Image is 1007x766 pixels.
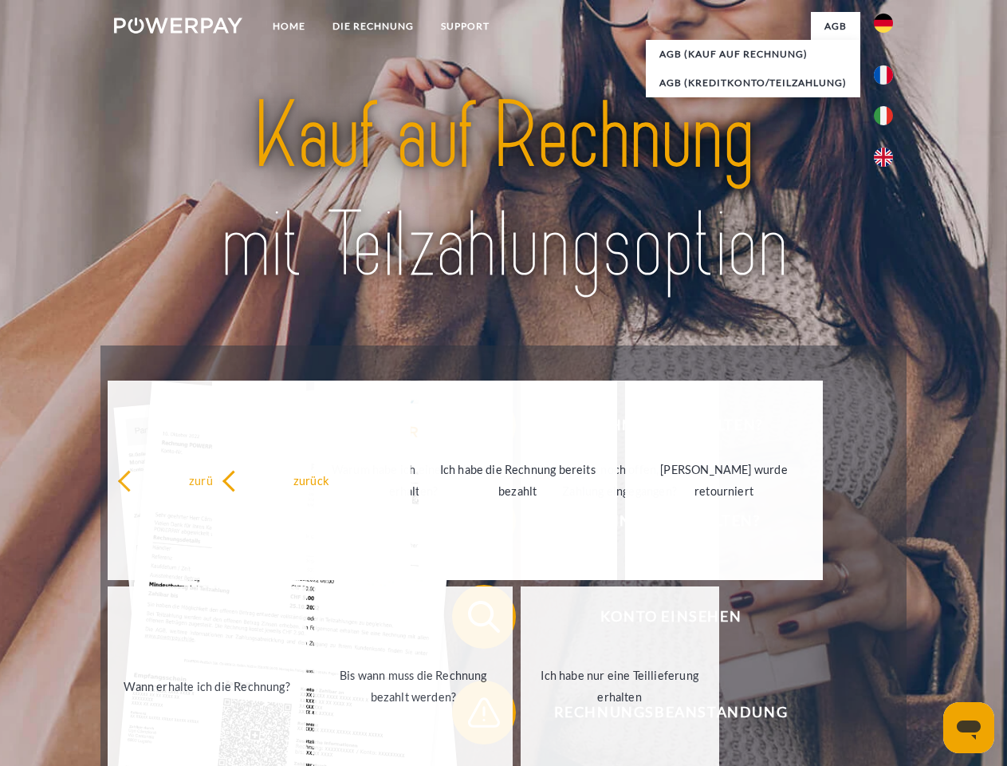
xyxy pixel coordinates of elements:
[319,12,427,41] a: DIE RECHNUNG
[152,77,855,306] img: title-powerpay_de.svg
[646,69,860,97] a: AGB (Kreditkonto/Teilzahlung)
[646,40,860,69] a: AGB (Kauf auf Rechnung)
[811,12,860,41] a: agb
[427,12,503,41] a: SUPPORT
[874,106,893,125] img: it
[635,459,814,502] div: [PERSON_NAME] wurde retourniert
[222,469,401,491] div: zurück
[874,14,893,33] img: de
[259,12,319,41] a: Home
[428,459,608,502] div: Ich habe die Rechnung bereits bezahlt
[874,65,893,85] img: fr
[943,702,994,753] iframe: Schaltfläche zum Öffnen des Messaging-Fensters
[117,675,297,697] div: Wann erhalte ich die Rechnung?
[114,18,242,34] img: logo-powerpay-white.svg
[324,665,503,708] div: Bis wann muss die Rechnung bezahlt werden?
[530,665,710,708] div: Ich habe nur eine Teillieferung erhalten
[117,469,297,491] div: zurück
[874,148,893,167] img: en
